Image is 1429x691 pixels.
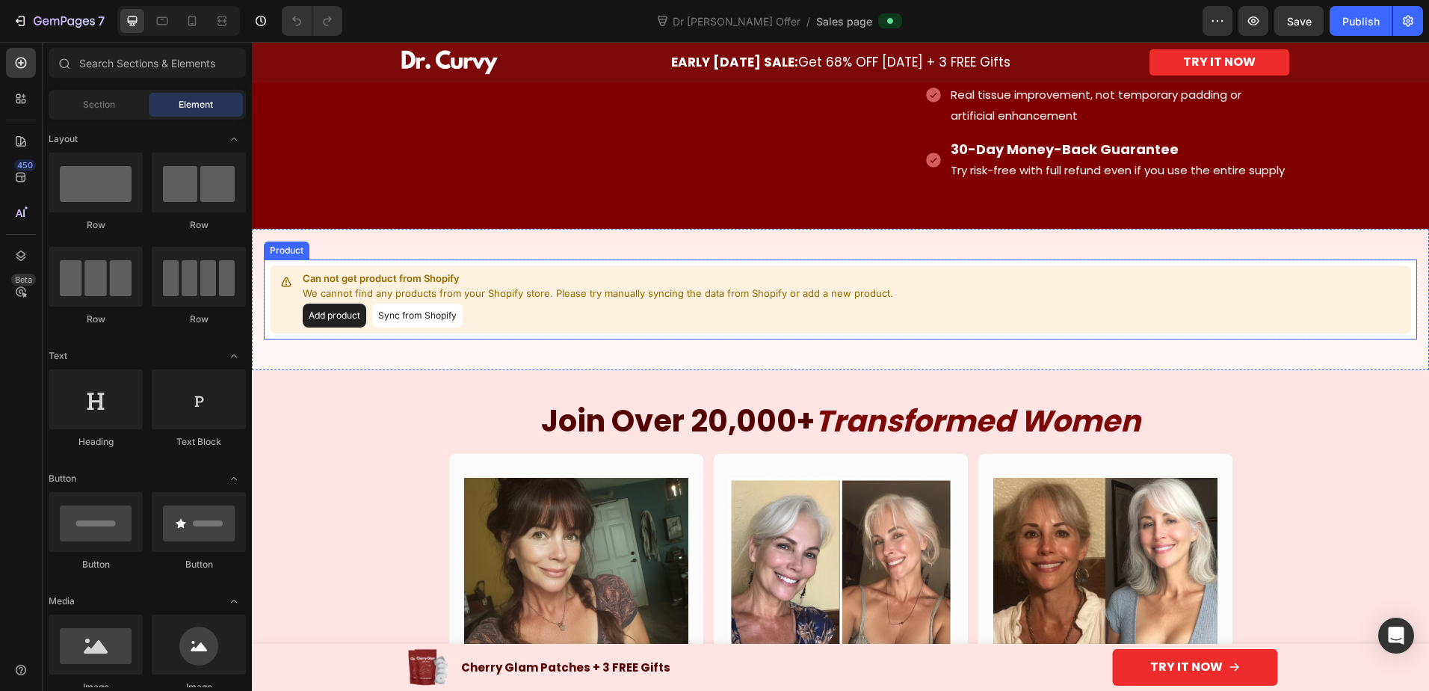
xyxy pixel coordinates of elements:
span: Element [179,98,213,111]
button: TRY IT NOW [861,607,1026,644]
span: Text [49,349,67,363]
button: Sync from Shopify [120,262,211,286]
span: Save [1287,15,1312,28]
div: Row [49,313,143,326]
div: Heading [49,435,143,449]
input: Search Sections & Elements [49,48,246,78]
iframe: Design area [252,42,1429,691]
div: Open Intercom Messenger [1378,618,1414,654]
p: Can not get product from Shopify [51,230,641,245]
div: Text Block [152,435,246,449]
button: Add product [51,262,114,286]
button: <p>TRY IT NOW</p> [898,7,1037,34]
div: Beta [11,274,36,286]
div: Row [152,218,246,232]
span: Button [49,472,76,485]
button: Save [1274,6,1324,36]
span: Sales page [816,13,872,29]
p: We cannot find any products from your Shopify store. Please try manually syncing the data from Sh... [51,245,641,259]
div: Row [49,218,143,232]
h2: Join Over 20,000+ [141,358,1037,400]
span: Try risk-free with full refund even if you use the entire supply [699,120,1033,136]
div: Undo/Redo [282,6,342,36]
div: Row [152,313,246,326]
span: Toggle open [222,589,246,613]
div: Product [15,202,55,215]
p: TRY IT NOW [931,10,1004,31]
div: TRY IT NOW [898,618,971,633]
strong: 30-Day Money-Back Guarantee [699,98,927,117]
span: Real tissue improvement, not temporary padding or artificial enhancement [699,45,990,82]
span: Layout [49,132,78,146]
button: 7 [6,6,111,36]
span: Get 68% OFF [DATE] + 3 FREE Gifts [419,11,759,29]
span: Dr [PERSON_NAME] Offer [670,13,803,29]
img: gempages_581582220859277832-0166f06b-2606-4970-96c5-0bfbb0732700.png [141,8,253,32]
span: Toggle open [222,467,246,491]
div: 450 [14,159,36,171]
span: Toggle open [222,127,246,151]
strong: EARLY [DATE] SALE: [419,11,546,29]
strong: Transformed Women [563,358,889,400]
div: Publish [1342,13,1380,29]
span: Toggle open [222,344,246,368]
img: Alt Image [477,436,701,660]
span: / [806,13,810,29]
img: Alt Image [741,436,966,660]
span: Media [49,595,75,608]
div: Button [152,558,246,571]
button: Publish [1330,6,1392,36]
p: 7 [98,12,105,30]
img: Alt Image [212,436,436,660]
div: Button [49,558,143,571]
span: Section [83,98,115,111]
